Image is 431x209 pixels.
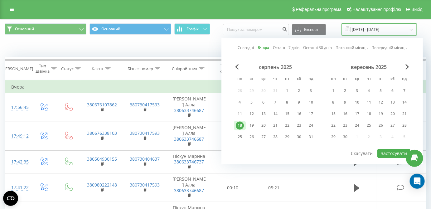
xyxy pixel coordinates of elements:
[305,109,317,119] div: нд 17 серп 2025 р.
[258,121,269,130] div: ср 20 серп 2025 р.
[399,109,410,119] div: нд 21 вер 2025 р.
[11,182,25,194] div: 17:41:22
[295,122,303,130] div: 23
[212,173,253,202] td: 00:10
[327,98,339,107] div: пн 8 вер 2025 р.
[327,86,339,96] div: пн 1 вер 2025 р.
[283,75,292,84] abbr: п’ятниця
[295,87,303,95] div: 2
[363,86,375,96] div: чт 4 вер 2025 р.
[341,133,349,141] div: 30
[283,99,291,107] div: 8
[387,98,399,107] div: сб 13 вер 2025 р.
[348,149,376,158] button: Скасувати
[87,156,117,162] a: 380504930155
[61,66,74,71] div: Статус
[283,87,291,95] div: 1
[235,75,245,84] abbr: понеділок
[327,64,410,70] div: вересень 2025
[87,130,117,136] a: 380676338103
[329,133,337,141] div: 29
[258,133,269,142] div: ср 27 серп 2025 р.
[400,87,409,95] div: 7
[271,110,279,118] div: 14
[234,64,317,70] div: серпень 2025
[399,86,410,96] div: нд 7 вер 2025 р.
[351,98,363,107] div: ср 10 вер 2025 р.
[377,110,385,118] div: 19
[341,122,349,130] div: 23
[174,23,210,35] button: Графік
[259,133,268,141] div: 27
[271,122,279,130] div: 21
[387,109,399,119] div: сб 20 вер 2025 р.
[174,136,204,142] a: 380633746687
[353,122,361,130] div: 24
[269,98,281,107] div: чт 7 серп 2025 р.
[306,75,316,84] abbr: неділя
[329,87,337,95] div: 1
[174,159,204,165] a: 380633746737
[329,110,337,118] div: 15
[293,109,305,119] div: сб 16 серп 2025 р.
[329,99,337,107] div: 8
[352,7,401,12] span: Налаштування профілю
[259,110,268,118] div: 13
[246,133,258,142] div: вт 26 серп 2025 р.
[281,98,293,107] div: пт 8 серп 2025 р.
[258,109,269,119] div: ср 13 серп 2025 р.
[377,87,385,95] div: 5
[269,133,281,142] div: чт 28 серп 2025 р.
[281,133,293,142] div: пт 29 серп 2025 р.
[235,64,239,70] span: Previous Month
[5,81,426,93] td: Вчора
[246,98,258,107] div: вт 5 серп 2025 р.
[130,156,160,162] a: 380730404637
[303,45,332,51] a: Останні 30 днів
[92,66,104,71] div: Клієнт
[166,150,212,173] td: Піскун Марина
[375,86,387,96] div: пт 5 вер 2025 р.
[388,75,397,84] abbr: субота
[365,122,373,130] div: 25
[329,75,338,84] abbr: понеділок
[375,109,387,119] div: пт 19 вер 2025 р.
[327,109,339,119] div: пн 15 вер 2025 р.
[283,110,291,118] div: 15
[389,122,397,130] div: 27
[174,107,204,113] a: 380633746687
[234,133,246,142] div: пн 25 серп 2025 р.
[87,102,117,108] a: 380676107862
[246,109,258,119] div: вт 12 серп 2025 р.
[212,122,253,151] td: 00:32
[269,121,281,130] div: чт 21 серп 2025 р.
[307,110,315,118] div: 17
[293,98,305,107] div: сб 9 серп 2025 р.
[90,23,171,35] button: Основний
[327,121,339,130] div: пн 22 вер 2025 р.
[341,75,350,84] abbr: вівторок
[166,122,212,151] td: [PERSON_NAME] Алла
[283,133,291,141] div: 29
[293,86,305,96] div: сб 2 серп 2025 р.
[400,110,409,118] div: 21
[130,130,160,136] a: 380730417593
[236,133,244,141] div: 25
[341,99,349,107] div: 9
[389,110,397,118] div: 20
[269,109,281,119] div: чт 14 серп 2025 р.
[218,63,245,74] div: Тривалість очікування
[271,99,279,107] div: 7
[365,99,373,107] div: 11
[399,121,410,130] div: нд 28 вер 2025 р.
[389,87,397,95] div: 6
[259,122,268,130] div: 20
[410,174,425,189] div: Open Intercom Messenger
[253,173,294,202] td: 05:21
[295,99,303,107] div: 9
[15,27,34,32] span: Основний
[295,110,303,118] div: 16
[87,182,117,188] a: 380980222148
[238,45,254,51] a: Сьогодні
[248,110,256,118] div: 12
